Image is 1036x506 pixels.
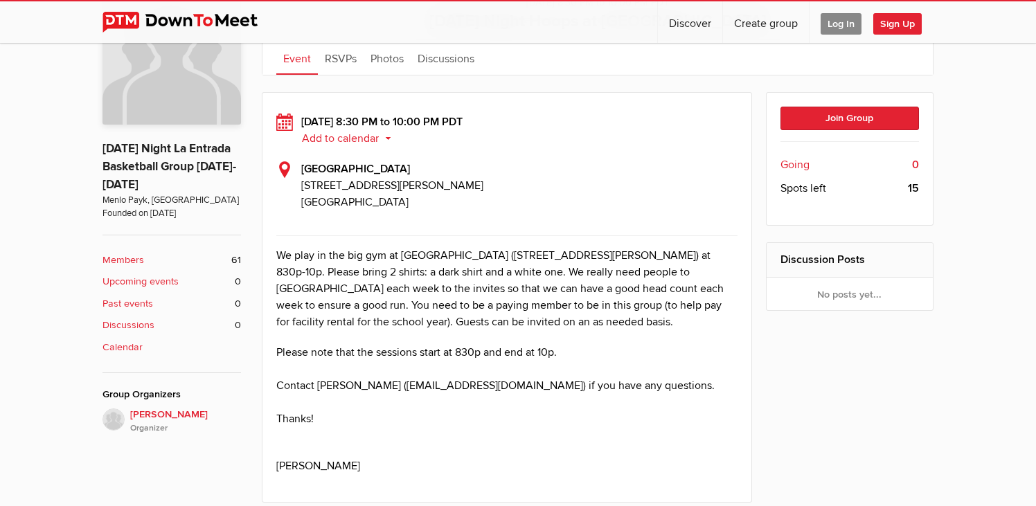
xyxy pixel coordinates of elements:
img: DownToMeet [102,12,279,33]
a: [PERSON_NAME]Organizer [102,408,241,435]
b: [GEOGRAPHIC_DATA] [301,162,410,176]
span: [PERSON_NAME] [130,407,241,435]
span: Going [780,156,810,173]
a: Members 61 [102,253,241,268]
b: Upcoming events [102,274,179,289]
span: 61 [231,253,241,268]
b: 0 [912,156,919,173]
div: Group Organizers [102,387,241,402]
span: Log In [821,13,861,35]
a: Sign Up [873,1,933,43]
a: Discussions 0 [102,318,241,333]
a: RSVPs [318,40,364,75]
b: Discussions [102,318,154,333]
div: No posts yet... [767,278,934,311]
span: Sign Up [873,13,922,35]
a: Discussion Posts [780,253,865,266]
span: [STREET_ADDRESS][PERSON_NAME] [301,177,738,194]
span: 0 [235,274,241,289]
span: 0 [235,296,241,311]
a: Create group [723,1,809,43]
b: Past events [102,296,153,311]
div: [DATE] 8:30 PM to 10:00 PM PDT [276,114,738,147]
img: H Lee hoops [102,408,125,431]
button: Add to calendar [301,132,402,145]
i: Organizer [130,422,241,435]
a: Photos [364,40,411,75]
b: 15 [908,180,919,197]
a: [DATE] Night La Entrada Basketball Group [DATE]-[DATE] [102,141,236,192]
span: Founded on [DATE] [102,207,241,220]
span: Spots left [780,180,826,197]
button: Join Group [780,107,920,130]
a: Discussions [411,40,481,75]
b: Calendar [102,340,143,355]
p: We play in the big gym at [GEOGRAPHIC_DATA] ([STREET_ADDRESS][PERSON_NAME]) at 830p-10p. Please b... [276,247,738,330]
a: Upcoming events 0 [102,274,241,289]
a: Log In [810,1,873,43]
b: Members [102,253,144,268]
a: Calendar [102,340,241,355]
span: Menlo Payk, [GEOGRAPHIC_DATA] [102,194,241,207]
p: [PERSON_NAME] [276,441,738,474]
span: [GEOGRAPHIC_DATA] [301,195,409,209]
a: Discover [658,1,722,43]
p: Please note that the sessions start at 830p and end at 10p. Contact [PERSON_NAME] ( [EMAIL_ADDRES... [276,344,738,427]
span: 0 [235,318,241,333]
a: Event [276,40,318,75]
a: Past events 0 [102,296,241,311]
